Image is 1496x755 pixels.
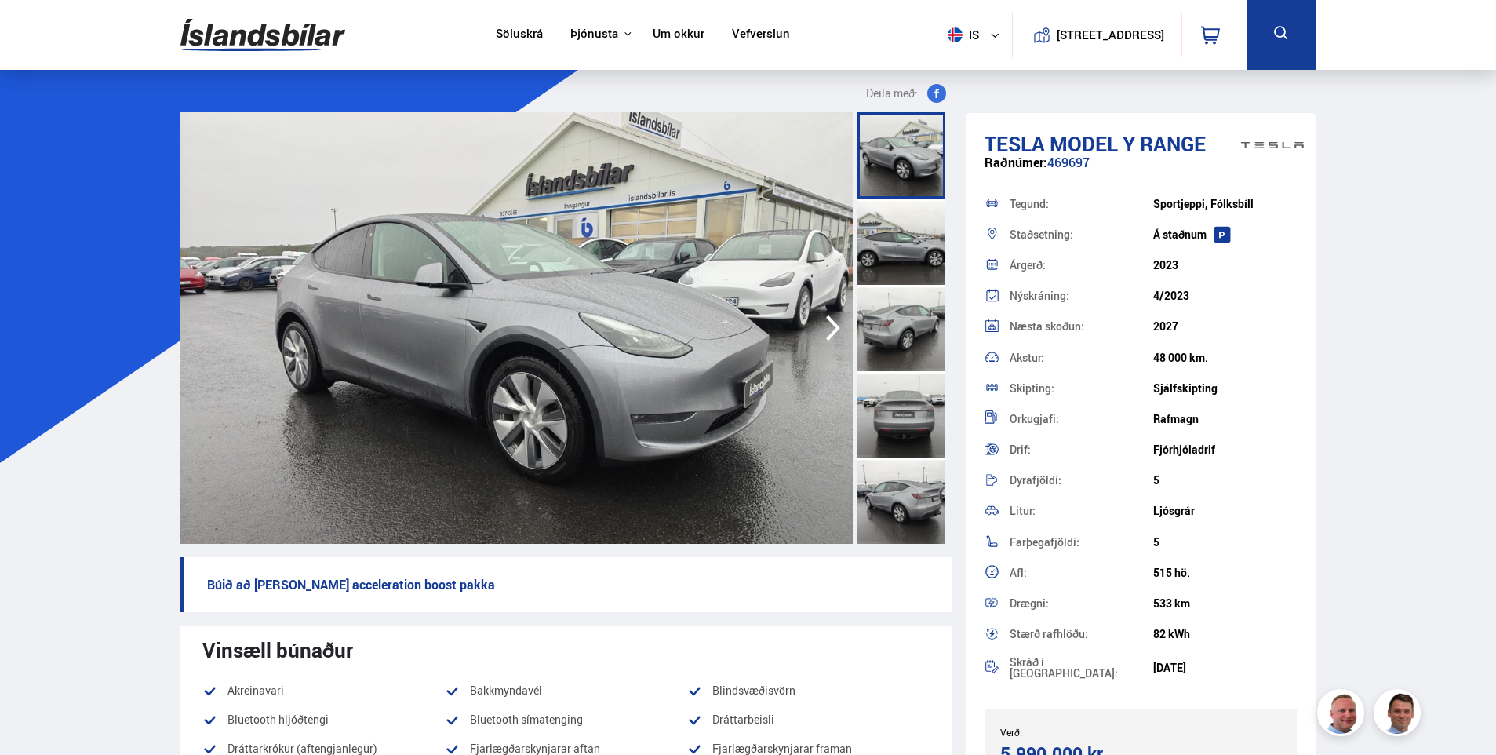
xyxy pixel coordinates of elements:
[687,681,930,700] li: Blindsvæðisvörn
[1010,629,1153,640] div: Stærð rafhlöðu:
[1153,628,1297,640] div: 82 kWh
[1010,567,1153,578] div: Afl:
[866,84,918,103] span: Deila með:
[445,681,687,700] li: Bakkmyndavél
[948,27,963,42] img: svg+xml;base64,PHN2ZyB4bWxucz0iaHR0cDovL3d3dy53My5vcmcvMjAwMC9zdmciIHdpZHRoPSI1MTIiIGhlaWdodD0iNT...
[1376,691,1423,739] img: FbJEzSuNWCJXmdc-.webp
[1010,260,1153,271] div: Árgerð:
[1153,597,1297,610] div: 533 km
[985,154,1047,171] span: Raðnúmer:
[1000,727,1141,738] div: Verð:
[1153,536,1297,549] div: 5
[1153,474,1297,487] div: 5
[1010,229,1153,240] div: Staðsetning:
[1010,475,1153,486] div: Dyrafjöldi:
[1010,598,1153,609] div: Drægni:
[1010,321,1153,332] div: Næsta skoðun:
[1010,383,1153,394] div: Skipting:
[1010,505,1153,516] div: Litur:
[687,710,930,729] li: Dráttarbeisli
[180,112,853,544] img: 3718374.jpeg
[202,710,445,729] li: Bluetooth hljóðtengi
[1021,13,1173,57] a: [STREET_ADDRESS]
[1010,657,1153,679] div: Skráð í [GEOGRAPHIC_DATA]:
[1153,382,1297,395] div: Sjálfskipting
[1153,198,1297,210] div: Sportjeppi, Fólksbíll
[1153,567,1297,579] div: 515 hö.
[985,129,1045,158] span: Tesla
[1010,414,1153,425] div: Orkugjafi:
[1153,443,1297,456] div: Fjórhjóladrif
[1153,320,1297,333] div: 2027
[1063,28,1159,42] button: [STREET_ADDRESS]
[1153,505,1297,517] div: Ljósgrár
[860,84,952,103] button: Deila með:
[445,710,687,729] li: Bluetooth símatenging
[653,27,704,43] a: Um okkur
[1241,121,1304,170] img: brand logo
[202,681,445,700] li: Akreinavari
[1050,129,1206,158] span: Model Y RANGE
[1010,352,1153,363] div: Akstur:
[1319,691,1367,739] img: siFngHWaQ9KaOqBr.png
[1010,199,1153,210] div: Tegund:
[1153,228,1297,241] div: Á staðnum
[941,12,1012,58] button: is
[1153,352,1297,364] div: 48 000 km.
[732,27,790,43] a: Vefverslun
[1153,413,1297,425] div: Rafmagn
[496,27,543,43] a: Söluskrá
[985,155,1298,186] div: 469697
[1010,444,1153,455] div: Drif:
[1153,290,1297,302] div: 4/2023
[180,557,952,612] p: Búið að [PERSON_NAME] acceleration boost pakka
[180,9,345,60] img: G0Ugv5HjCgRt.svg
[1153,259,1297,272] div: 2023
[1010,290,1153,301] div: Nýskráning:
[202,638,930,662] div: Vinsæll búnaður
[570,27,618,42] button: Þjónusta
[1153,662,1297,674] div: [DATE]
[13,6,60,53] button: Opna LiveChat spjallviðmót
[1010,537,1153,548] div: Farþegafjöldi:
[941,27,981,42] span: is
